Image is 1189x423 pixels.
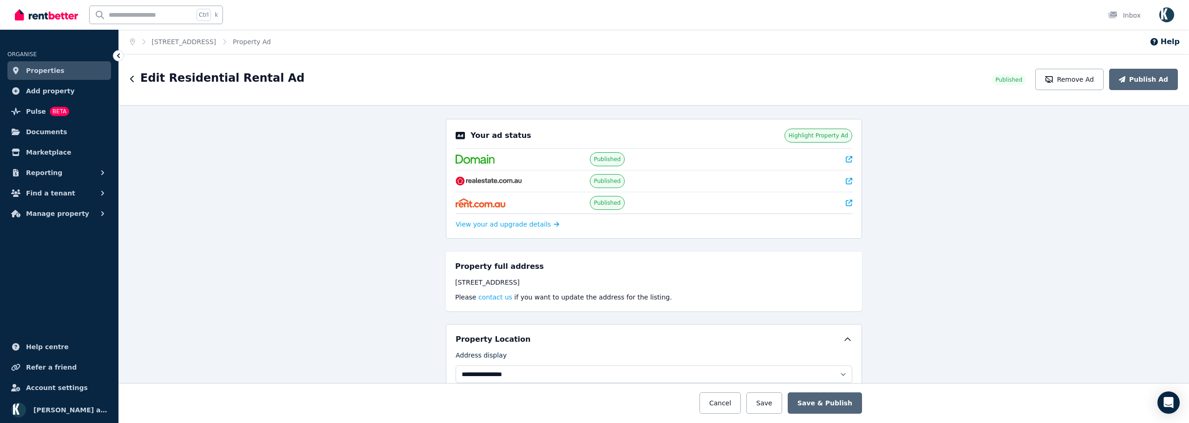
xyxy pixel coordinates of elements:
button: Manage property [7,204,111,223]
button: Help [1150,36,1180,47]
button: Save [746,392,782,414]
span: Marketplace [26,147,71,158]
span: BETA [50,107,69,116]
span: Manage property [26,208,89,219]
span: Documents [26,126,67,137]
button: Find a tenant [7,184,111,202]
span: Help centre [26,341,69,352]
span: Add property [26,85,75,97]
span: Ctrl [196,9,211,21]
img: Omid Ferdowsian as trustee for The Ferdowsian Trust [1159,7,1174,22]
nav: Breadcrumb [119,30,282,54]
a: PulseBETA [7,102,111,121]
p: Please if you want to update the address for the listing. [455,293,853,302]
h5: Property Location [456,334,530,345]
span: Properties [26,65,65,76]
button: Save & Publish [788,392,862,414]
span: Reporting [26,167,62,178]
a: [STREET_ADDRESS] [152,38,216,46]
a: Add property [7,82,111,100]
span: Published [594,177,621,185]
span: Highlight Property Ad [789,132,848,139]
button: contact us [478,293,512,302]
button: Reporting [7,163,111,182]
span: k [215,11,218,19]
a: Account settings [7,378,111,397]
a: Refer a friend [7,358,111,377]
div: Inbox [1108,11,1141,20]
a: Property Ad [233,38,271,46]
span: ORGANISE [7,51,37,58]
a: Help centre [7,338,111,356]
p: Your ad status [470,130,531,141]
span: Find a tenant [26,188,75,199]
span: Pulse [26,106,46,117]
img: RealEstate.com.au [456,176,522,186]
h5: Property full address [455,261,544,272]
span: Refer a friend [26,362,77,373]
a: Documents [7,123,111,141]
span: View your ad upgrade details [456,221,551,228]
h1: Edit Residential Rental Ad [140,71,305,85]
a: Properties [7,61,111,80]
span: Account settings [26,382,88,393]
span: Published [594,199,621,207]
label: Address display [456,351,507,364]
span: [PERSON_NAME] as trustee for The Ferdowsian Trust [33,404,107,416]
img: RentBetter [15,8,78,22]
div: [STREET_ADDRESS] [455,278,853,287]
img: Rent.com.au [456,198,505,208]
a: Marketplace [7,143,111,162]
span: Published [594,156,621,163]
img: Domain.com.au [456,155,495,164]
button: Cancel [699,392,741,414]
div: Open Intercom Messenger [1157,391,1180,414]
button: Remove Ad [1035,69,1104,90]
span: Published [995,76,1022,84]
img: Omid Ferdowsian as trustee for The Ferdowsian Trust [11,403,26,417]
button: Publish Ad [1109,69,1178,90]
